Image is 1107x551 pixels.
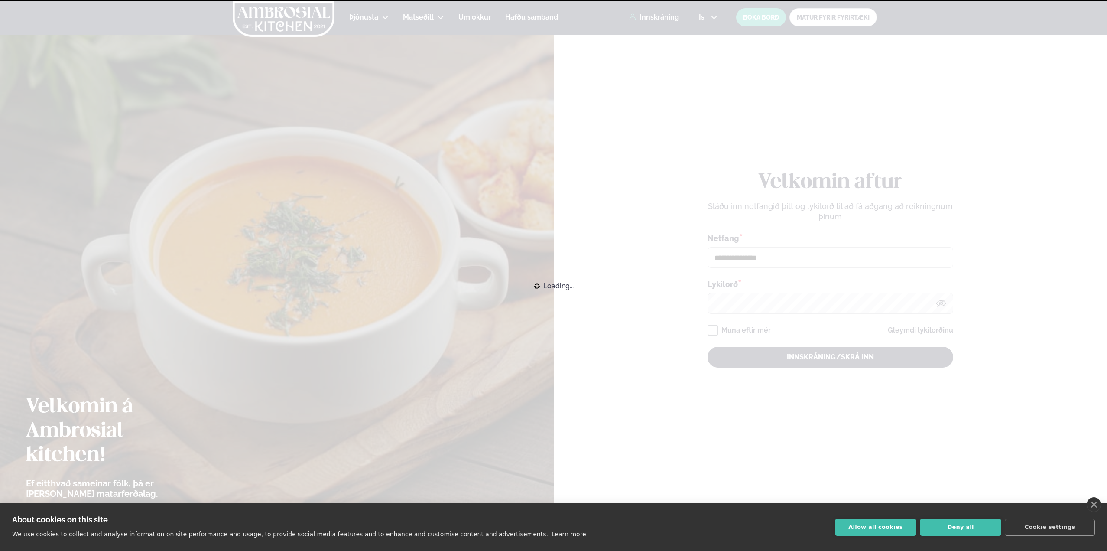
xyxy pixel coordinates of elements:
[552,531,586,538] a: Learn more
[1087,497,1101,512] a: close
[920,519,1001,536] button: Deny all
[1005,519,1095,536] button: Cookie settings
[12,531,548,538] p: We use cookies to collect and analyse information on site performance and usage, to provide socia...
[835,519,916,536] button: Allow all cookies
[12,515,108,524] strong: About cookies on this site
[543,277,574,296] span: Loading...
